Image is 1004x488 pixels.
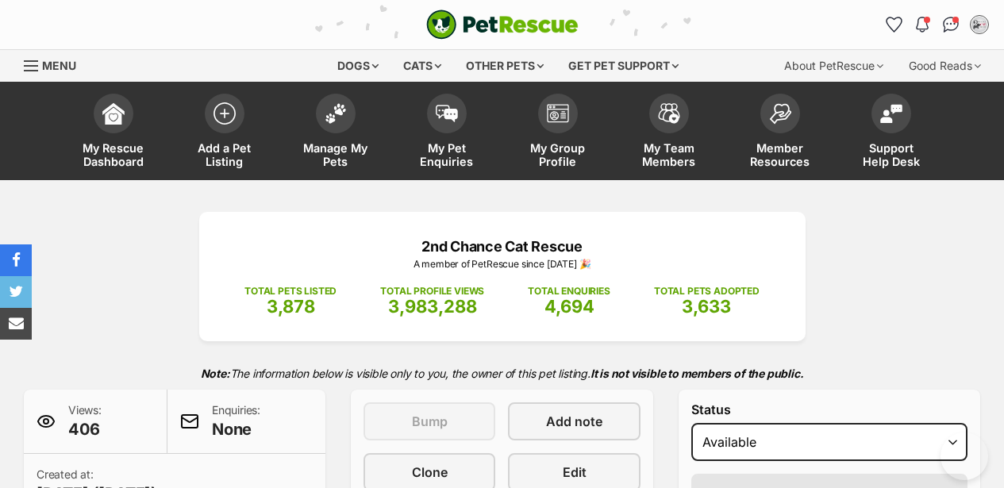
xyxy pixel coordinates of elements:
[508,402,640,440] a: Add note
[691,402,967,417] label: Status
[201,367,230,380] strong: Note:
[212,418,260,440] span: None
[24,357,980,390] p: The information below is visible only to you, the owner of this pet listing.
[426,10,579,40] img: logo-cat-932fe2b9b8326f06289b0f2fb663e598f794de774fb13d1741a6617ecf9a85b4.svg
[773,50,894,82] div: About PetRescue
[455,50,555,82] div: Other pets
[614,86,725,180] a: My Team Members
[967,12,992,37] button: My account
[633,141,705,168] span: My Team Members
[563,463,587,482] span: Edit
[412,463,448,482] span: Clone
[943,17,960,33] img: chat-41dd97257d64d25036548639549fe6c8038ab92f7586957e7f3b1b290dea8141.svg
[881,12,992,37] ul: Account quick links
[971,17,987,33] img: Daniela profile pic
[938,12,964,37] a: Conversations
[725,86,836,180] a: Member Resources
[280,86,391,180] a: Manage My Pets
[391,86,502,180] a: My Pet Enquiries
[267,296,315,317] span: 3,878
[244,284,337,298] p: TOTAL PETS LISTED
[557,50,690,82] div: Get pet support
[392,50,452,82] div: Cats
[212,402,260,440] p: Enquiries:
[436,105,458,122] img: pet-enquiries-icon-7e3ad2cf08bfb03b45e93fb7055b45f3efa6380592205ae92323e6603595dc1f.svg
[411,141,483,168] span: My Pet Enquiries
[769,103,791,125] img: member-resources-icon-8e73f808a243e03378d46382f2149f9095a855e16c252ad45f914b54edf8863c.svg
[682,296,731,317] span: 3,633
[856,141,927,168] span: Support Help Desk
[744,141,816,168] span: Member Resources
[941,432,988,480] iframe: Help Scout Beacon - Open
[547,104,569,123] img: group-profile-icon-3fa3cf56718a62981997c0bc7e787c4b2cf8bcc04b72c1350f741eb67cf2f40e.svg
[169,86,280,180] a: Add a Pet Listing
[24,50,87,79] a: Menu
[522,141,594,168] span: My Group Profile
[916,17,929,33] img: notifications-46538b983faf8c2785f20acdc204bb7945ddae34d4c08c2a6579f10ce5e182be.svg
[102,102,125,125] img: dashboard-icon-eb2f2d2d3e046f16d808141f083e7271f6b2e854fb5c12c21221c1fb7104beca.svg
[544,296,594,317] span: 4,694
[326,50,390,82] div: Dogs
[300,141,371,168] span: Manage My Pets
[502,86,614,180] a: My Group Profile
[68,402,102,440] p: Views:
[898,50,992,82] div: Good Reads
[528,284,610,298] p: TOTAL ENQUIRIES
[388,296,477,317] span: 3,983,288
[590,367,804,380] strong: It is not visible to members of the public.
[223,257,782,271] p: A member of PetRescue since [DATE] 🎉
[880,104,902,123] img: help-desk-icon-fdf02630f3aa405de69fd3d07c3f3aa587a6932b1a1747fa1d2bba05be0121f9.svg
[836,86,947,180] a: Support Help Desk
[881,12,906,37] a: Favourites
[658,103,680,124] img: team-members-icon-5396bd8760b3fe7c0b43da4ab00e1e3bb1a5d9ba89233759b79545d2d3fc5d0d.svg
[58,86,169,180] a: My Rescue Dashboard
[412,412,448,431] span: Bump
[189,141,260,168] span: Add a Pet Listing
[380,284,484,298] p: TOTAL PROFILE VIEWS
[223,236,782,257] p: 2nd Chance Cat Rescue
[42,59,76,72] span: Menu
[68,418,102,440] span: 406
[546,412,602,431] span: Add note
[910,12,935,37] button: Notifications
[213,102,236,125] img: add-pet-listing-icon-0afa8454b4691262ce3f59096e99ab1cd57d4a30225e0717b998d2c9b9846f56.svg
[364,402,495,440] button: Bump
[654,284,760,298] p: TOTAL PETS ADOPTED
[325,103,347,124] img: manage-my-pets-icon-02211641906a0b7f246fdf0571729dbe1e7629f14944591b6c1af311fb30b64b.svg
[78,141,149,168] span: My Rescue Dashboard
[426,10,579,40] a: PetRescue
